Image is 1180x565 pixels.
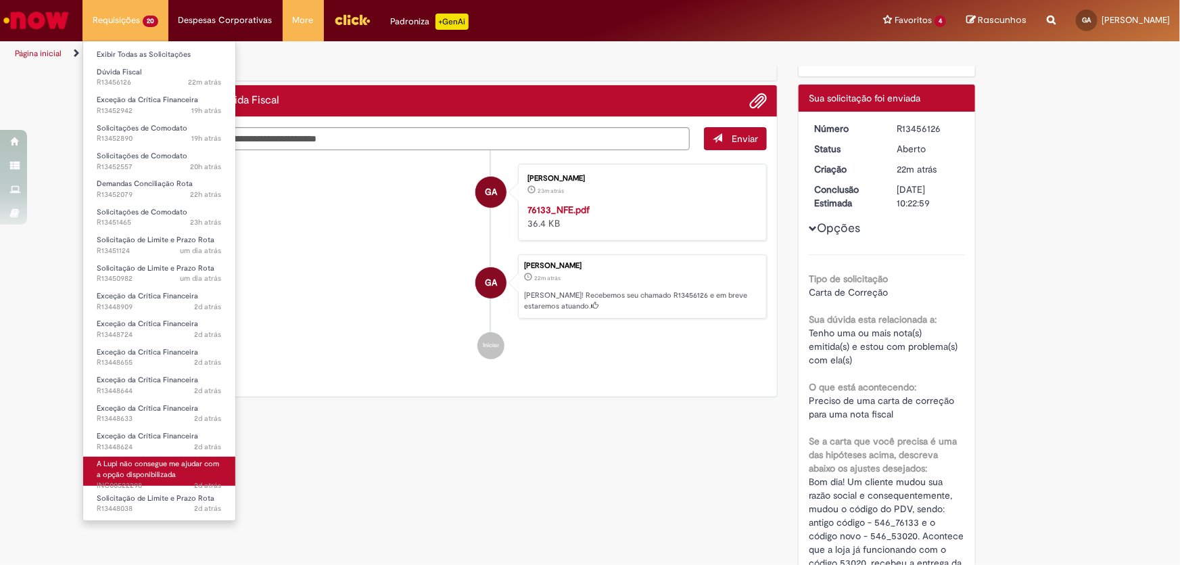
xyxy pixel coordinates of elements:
a: Aberto R13448655 : Exceção da Crítica Financeira [83,345,235,370]
span: Exceção da Crítica Financeira [97,291,198,301]
p: [PERSON_NAME]! Recebemos seu chamado R13456126 e em breve estaremos atuando. [524,290,759,311]
b: Se a carta que você precisa é uma das hipóteses acima, descreva abaixo os ajustes desejados: [809,435,957,474]
span: A Lupi não consegue me ajudar com a opção disponibilizada [97,459,219,480]
span: Enviar [732,133,758,145]
span: Tenho uma ou mais nota(s) emitida(s) e estou com problema(s) com ela(s) [809,327,960,366]
span: 23m atrás [538,187,564,195]
time: 26/08/2025 14:28:49 [195,357,222,367]
b: O que está acontecendo: [809,381,916,393]
span: Exceção da Crítica Financeira [97,347,198,357]
time: 28/08/2025 09:22:57 [189,77,222,87]
span: R13448655 [97,357,222,368]
dt: Conclusão Estimada [804,183,887,210]
span: 4 [935,16,946,27]
span: Solicitação de Limite e Prazo Rota [97,263,214,273]
dt: Criação [804,162,887,176]
span: Solicitação de Limite e Prazo Rota [97,235,214,245]
ul: Requisições [82,41,236,521]
time: 27/08/2025 13:52:19 [191,162,222,172]
span: um dia atrás [181,246,222,256]
time: 28/08/2025 09:22:55 [897,163,937,175]
span: R13452942 [97,106,222,116]
ul: Histórico de tíquete [216,150,768,374]
span: Exceção da Crítica Financeira [97,403,198,413]
span: Exceção da Crítica Financeira [97,375,198,385]
a: Aberto R13448724 : Exceção da Crítica Financeira [83,317,235,342]
time: 26/08/2025 14:37:53 [195,330,222,340]
span: R13456126 [97,77,222,88]
span: Solicitações de Comodato [97,123,187,133]
span: Solicitações de Comodato [97,151,187,161]
a: Rascunhos [966,14,1026,27]
div: Aberto [897,142,960,156]
time: 28/08/2025 09:22:55 [534,274,561,282]
img: ServiceNow [1,7,71,34]
span: GA [485,267,497,299]
span: Despesas Corporativas [179,14,273,27]
span: 22m atrás [534,274,561,282]
span: GA [1083,16,1091,24]
span: 2d atrás [195,302,222,312]
a: Aberto R13456126 : Dúvida Fiscal [83,65,235,90]
ul: Trilhas de página [10,41,776,66]
b: Sua dúvida esta relacionada a: [809,313,937,325]
span: 22m atrás [897,163,937,175]
span: Favoritos [895,14,932,27]
time: 26/08/2025 12:00:53 [195,503,222,514]
li: Giovana De Lima Alves [216,254,768,319]
time: 26/08/2025 14:25:58 [195,413,222,424]
span: 20 [143,16,158,27]
a: Aberto R13452079 : Demandas Conciliação Rota [83,177,235,202]
span: 2d atrás [195,480,222,491]
span: More [293,14,314,27]
span: Preciso de uma carta de correção para uma nota fiscal [809,394,957,420]
span: Dúvida Fiscal [97,67,141,77]
time: 26/08/2025 15:02:00 [195,302,222,312]
span: R13452890 [97,133,222,144]
span: 23h atrás [191,217,222,227]
span: R13448633 [97,413,222,424]
span: GA [485,176,497,208]
a: Aberto R13452942 : Exceção da Crítica Financeira [83,93,235,118]
div: [PERSON_NAME] [527,175,753,183]
a: Aberto R13448038 : Solicitação de Limite e Prazo Rota [83,491,235,516]
a: Página inicial [15,48,62,59]
time: 28/08/2025 09:22:47 [538,187,564,195]
time: 26/08/2025 14:24:26 [195,442,222,452]
p: +GenAi [435,14,469,30]
div: Padroniza [391,14,469,30]
span: R13448644 [97,386,222,397]
a: Aberto R13451465 : Solicitações de Comodato [83,205,235,230]
time: 27/08/2025 11:58:03 [191,189,222,200]
span: 2d atrás [195,330,222,340]
textarea: Digite sua mensagem aqui... [216,127,690,150]
span: 2d atrás [195,503,222,514]
span: R13448038 [97,503,222,514]
time: 27/08/2025 14:45:35 [192,133,222,143]
span: um dia atrás [181,273,222,284]
button: Adicionar anexos [749,92,767,110]
a: Aberto R13452557 : Solicitações de Comodato [83,149,235,174]
a: Aberto R13448644 : Exceção da Crítica Financeira [83,373,235,398]
span: 20h atrás [191,162,222,172]
dt: Status [804,142,887,156]
span: R13448624 [97,442,222,453]
span: R13452557 [97,162,222,173]
span: Solicitação de Limite e Prazo Rota [97,493,214,503]
a: Aberto R13448633 : Exceção da Crítica Financeira [83,401,235,426]
time: 27/08/2025 10:27:55 [191,217,222,227]
button: Enviar [704,127,767,150]
span: 19h atrás [192,106,222,116]
div: [PERSON_NAME] [524,262,759,270]
span: 2d atrás [195,413,222,424]
time: 27/08/2025 09:22:45 [181,273,222,284]
a: 76133_NFE.pdf [527,204,590,216]
div: Giovana De Lima Alves [475,267,506,298]
span: Exceção da Crítica Financeira [97,431,198,441]
img: click_logo_yellow_360x200.png [334,9,371,30]
div: [DATE] 10:22:59 [897,183,960,210]
span: R13451465 [97,217,222,228]
span: Solicitações de Comodato [97,207,187,217]
span: R13451124 [97,246,222,256]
